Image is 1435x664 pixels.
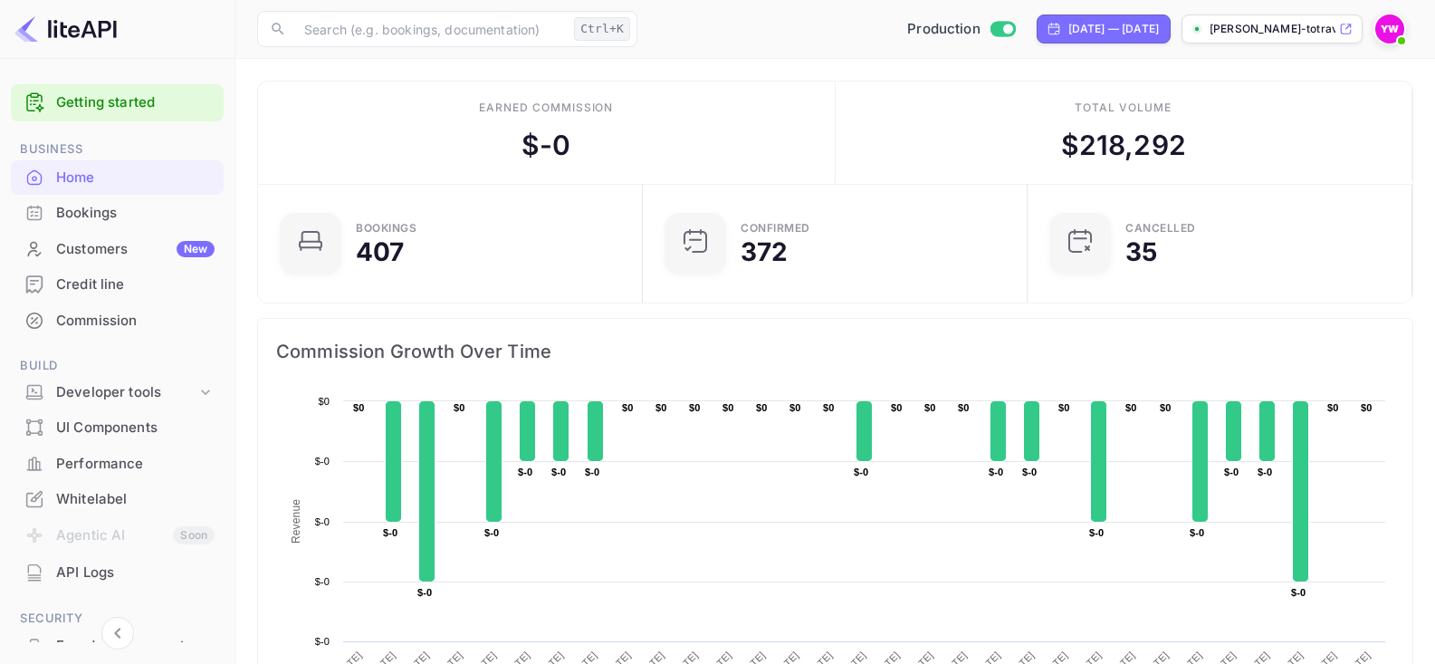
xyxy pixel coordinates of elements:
text: Revenue [290,499,302,544]
text: $0 [891,402,903,413]
text: $-0 [1291,587,1306,598]
div: Home [11,160,224,196]
a: Getting started [56,92,215,113]
span: Build [11,356,224,376]
a: Fraud management [11,629,224,662]
div: New [177,241,215,257]
text: $0 [789,402,801,413]
div: Home [56,168,215,188]
text: $0 [1058,402,1070,413]
div: Confirmed [741,223,810,234]
span: Business [11,140,224,159]
div: Performance [56,454,215,475]
text: $-0 [1224,467,1239,477]
text: $-0 [1089,527,1104,538]
div: Commission [56,311,215,332]
text: $-0 [315,456,330,467]
text: $0 [756,402,768,413]
text: $-0 [383,527,397,538]
div: CANCELLED [1125,223,1196,234]
div: Credit line [56,274,215,295]
text: $0 [958,402,970,413]
text: $0 [1327,402,1339,413]
text: $-0 [1190,527,1204,538]
text: $0 [722,402,734,413]
button: Collapse navigation [101,617,134,650]
a: CustomersNew [11,232,224,265]
div: Bookings [56,203,215,224]
div: Click to change the date range period [1037,14,1171,43]
div: CustomersNew [11,232,224,267]
a: Home [11,160,224,194]
a: API Logs [11,555,224,589]
text: $0 [1160,402,1172,413]
text: $0 [1361,402,1373,413]
div: Fraud management [56,636,215,657]
div: Whitelabel [56,489,215,510]
div: UI Components [56,418,215,438]
div: Ctrl+K [574,17,630,41]
text: $-0 [315,516,330,527]
div: $ -0 [521,125,570,166]
span: Commission Growth Over Time [276,337,1394,366]
div: Getting started [11,84,224,121]
text: $-0 [1022,467,1037,477]
div: Bookings [356,223,416,234]
text: $-0 [484,527,499,538]
text: $-0 [854,467,868,477]
div: Commission [11,303,224,339]
input: Search (e.g. bookings, documentation) [293,11,567,47]
text: $-0 [1258,467,1272,477]
a: Credit line [11,267,224,301]
div: Developer tools [11,377,224,409]
div: API Logs [11,555,224,591]
text: $-0 [551,467,566,477]
text: $0 [655,402,667,413]
div: API Logs [56,563,215,583]
a: Commission [11,303,224,337]
text: $-0 [585,467,599,477]
text: $-0 [315,636,330,647]
div: Earned commission [479,100,613,116]
a: UI Components [11,410,224,444]
text: $0 [318,396,330,407]
a: Performance [11,447,224,480]
text: $0 [1125,402,1137,413]
div: Bookings [11,196,224,231]
div: Performance [11,447,224,482]
div: Total volume [1075,100,1172,116]
text: $-0 [417,587,432,598]
div: Whitelabel [11,482,224,517]
div: Credit line [11,267,224,303]
div: 407 [356,239,404,265]
text: $-0 [315,576,330,587]
div: Switch to Sandbox mode [900,19,1022,40]
div: $ 218,292 [1061,125,1186,166]
text: $0 [454,402,465,413]
span: Security [11,609,224,629]
div: Customers [56,239,215,260]
div: 35 [1125,239,1157,265]
text: $0 [924,402,936,413]
div: Developer tools [56,382,196,403]
div: 372 [741,239,788,265]
p: [PERSON_NAME]-totravel... [1210,21,1335,37]
text: $0 [689,402,701,413]
div: UI Components [11,410,224,446]
text: $0 [823,402,835,413]
a: Whitelabel [11,482,224,515]
div: [DATE] — [DATE] [1068,21,1159,37]
text: $0 [622,402,634,413]
a: Bookings [11,196,224,229]
text: $-0 [518,467,532,477]
img: LiteAPI logo [14,14,117,43]
text: $-0 [989,467,1003,477]
text: $0 [353,402,365,413]
span: Production [907,19,981,40]
img: Yahav Winkler [1375,14,1404,43]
